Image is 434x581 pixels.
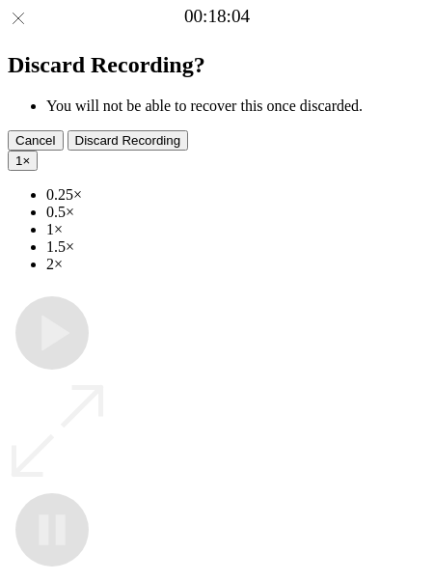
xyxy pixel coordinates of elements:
[68,130,189,151] button: Discard Recording
[46,238,426,256] li: 1.5×
[15,153,22,168] span: 1
[46,186,426,204] li: 0.25×
[8,151,38,171] button: 1×
[46,204,426,221] li: 0.5×
[8,130,64,151] button: Cancel
[46,97,426,115] li: You will not be able to recover this once discarded.
[184,6,250,27] a: 00:18:04
[46,221,426,238] li: 1×
[8,52,426,78] h2: Discard Recording?
[46,256,426,273] li: 2×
